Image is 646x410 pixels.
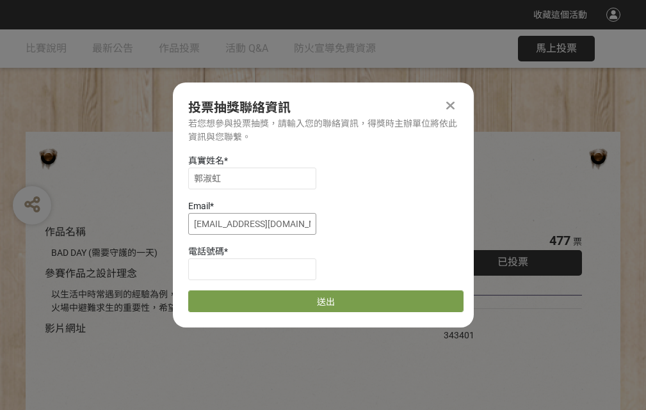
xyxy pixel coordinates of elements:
a: 作品投票 [159,29,200,68]
div: 以生活中時常遇到的經驗為例，透過對比的方式宣傳住宅用火災警報器、家庭逃生計畫及火場中避難求生的重要性，希望透過趣味的短影音讓更多人認識到更多的防火觀念。 [51,288,405,315]
span: 比賽說明 [26,42,67,54]
span: 最新公告 [92,42,133,54]
button: 馬上投票 [518,36,595,61]
span: 防火宣導免費資源 [294,42,376,54]
span: 作品投票 [159,42,200,54]
span: 477 [549,233,570,248]
div: 投票抽獎聯絡資訊 [188,98,458,117]
span: 活動 Q&A [225,42,268,54]
span: 參賽作品之設計理念 [45,267,137,280]
a: 比賽說明 [26,29,67,68]
span: 已投票 [497,256,528,268]
a: 活動 Q&A [225,29,268,68]
a: 防火宣導免費資源 [294,29,376,68]
span: 票 [573,237,582,247]
div: BAD DAY (需要守護的一天) [51,246,405,260]
span: 影片網址 [45,322,86,335]
span: 馬上投票 [536,42,577,54]
div: 若您想參與投票抽獎，請輸入您的聯絡資訊，得獎時主辦單位將依此資訊與您聯繫。 [188,117,458,144]
span: 作品名稱 [45,226,86,238]
a: 最新公告 [92,29,133,68]
span: 真實姓名 [188,155,224,166]
span: Email [188,201,210,211]
iframe: Facebook Share [478,315,542,328]
button: 送出 [188,290,464,312]
span: 電話號碼 [188,246,224,256]
span: 收藏這個活動 [533,10,587,20]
